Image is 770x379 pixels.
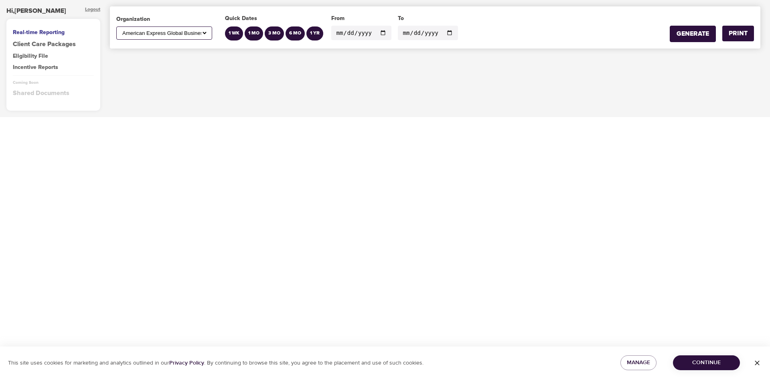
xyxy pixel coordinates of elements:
[6,6,66,16] div: Hi, [PERSON_NAME]
[286,26,305,41] button: 6 MO
[331,14,391,22] div: From
[306,26,323,41] button: 1 YR
[116,15,212,23] div: Organization
[13,89,94,98] div: Shared Documents
[245,26,263,41] button: 1 MO
[265,26,284,41] button: 3 MO
[722,26,754,41] button: PRINT
[169,359,204,367] a: Privacy Policy
[13,63,94,71] div: Incentive Reports
[13,52,94,60] div: Eligibility File
[229,30,239,37] div: 1 WK
[679,358,734,368] span: Continue
[225,26,243,41] button: 1 WK
[620,355,657,370] button: Manage
[310,30,320,37] div: 1 YR
[627,358,650,368] span: Manage
[677,29,709,39] div: GENERATE
[289,30,301,37] div: 6 MO
[398,14,458,22] div: To
[13,28,94,36] div: Real-time Reporting
[248,30,259,37] div: 1 MO
[85,6,100,16] div: Logout
[268,30,280,37] div: 3 MO
[13,40,94,49] a: Client Care Packages
[225,14,325,22] div: Quick Dates
[670,26,716,42] button: GENERATE
[673,355,740,370] button: Continue
[13,80,94,85] div: Coming Soon
[729,29,748,38] div: PRINT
